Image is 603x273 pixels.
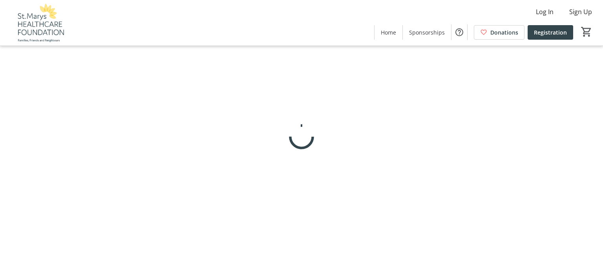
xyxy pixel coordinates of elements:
span: Log In [536,7,554,16]
a: Sponsorships [403,25,451,40]
span: Donations [490,28,518,37]
a: Registration [528,25,573,40]
span: Sponsorships [409,28,445,37]
span: Sign Up [569,7,592,16]
a: Donations [474,25,524,40]
span: Home [381,28,396,37]
button: Sign Up [563,5,598,18]
a: Home [375,25,402,40]
button: Log In [530,5,560,18]
button: Help [451,24,467,40]
img: St. Marys Healthcare Foundation's Logo [5,3,75,42]
button: Cart [579,25,594,39]
span: Registration [534,28,567,37]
